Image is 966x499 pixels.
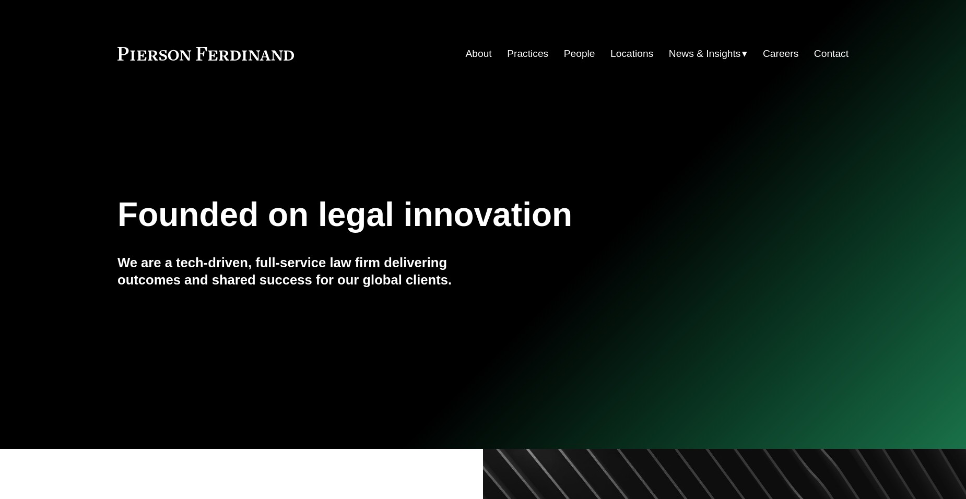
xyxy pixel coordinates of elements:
a: Practices [507,44,548,64]
a: folder dropdown [669,44,748,64]
a: People [564,44,595,64]
a: About [466,44,492,64]
h1: Founded on legal innovation [117,196,727,234]
h4: We are a tech-driven, full-service law firm delivering outcomes and shared success for our global... [117,254,483,288]
a: Contact [814,44,849,64]
span: News & Insights [669,45,741,63]
a: Careers [763,44,798,64]
a: Locations [610,44,653,64]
